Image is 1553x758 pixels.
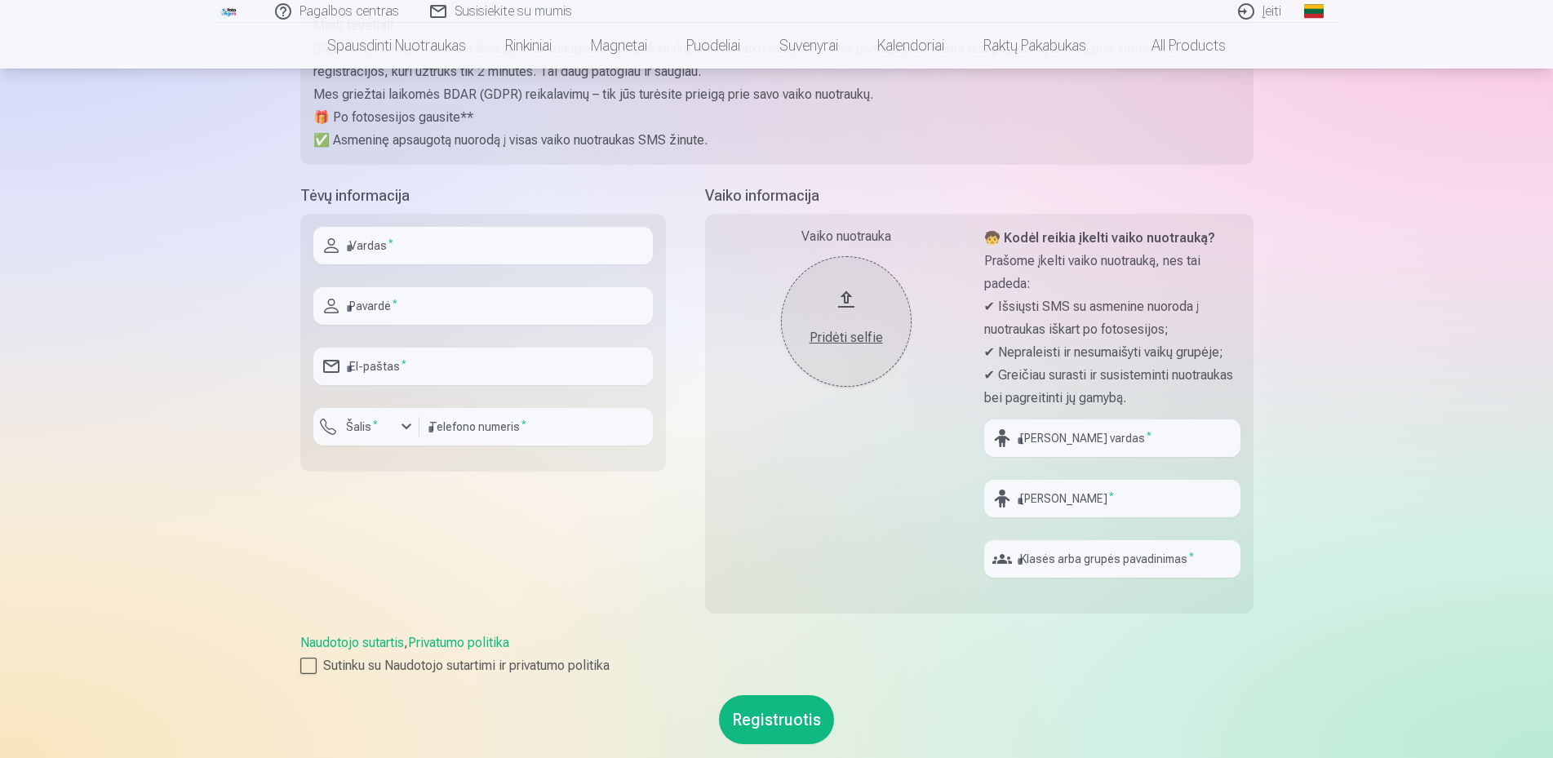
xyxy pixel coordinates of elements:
a: Raktų pakabukas [964,23,1106,69]
img: /fa2 [220,7,238,16]
p: 🎁 Po fotosesijos gausite** [313,106,1240,129]
a: Kalendoriai [858,23,964,69]
div: Vaiko nuotrauka [718,227,974,246]
a: Privatumo politika [408,635,509,650]
a: Puodeliai [667,23,760,69]
p: ✔ Nepraleisti ir nesumaišyti vaikų grupėje; [984,341,1240,364]
a: Rinkiniai [486,23,571,69]
button: Registruotis [719,695,834,744]
label: Šalis [339,419,384,435]
p: ✔ Greičiau surasti ir susisteminti nuotraukas bei pagreitinti jų gamybą. [984,364,1240,410]
p: ✅ Asmeninę apsaugotą nuorodą į visas vaiko nuotraukas SMS žinute. [313,129,1240,152]
button: Pridėti selfie [781,256,912,387]
a: Magnetai [571,23,667,69]
a: All products [1106,23,1245,69]
div: Pridėti selfie [797,328,895,348]
a: Spausdinti nuotraukas [308,23,486,69]
h5: Tėvų informacija [300,184,666,207]
p: Mes griežtai laikomės BDAR (GDPR) reikalavimų – tik jūs turėsite prieigą prie savo vaiko nuotraukų. [313,83,1240,106]
label: Sutinku su Naudotojo sutartimi ir privatumo politika [300,656,1253,676]
p: ✔ Išsiųsti SMS su asmenine nuoroda į nuotraukas iškart po fotosesijos; [984,295,1240,341]
strong: 🧒 Kodėl reikia įkelti vaiko nuotrauką? [984,230,1215,246]
button: Šalis* [313,408,419,445]
h5: Vaiko informacija [705,184,1253,207]
p: Prašome įkelti vaiko nuotrauką, nes tai padeda: [984,250,1240,295]
div: , [300,633,1253,676]
a: Suvenyrai [760,23,858,69]
a: Naudotojo sutartis [300,635,404,650]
